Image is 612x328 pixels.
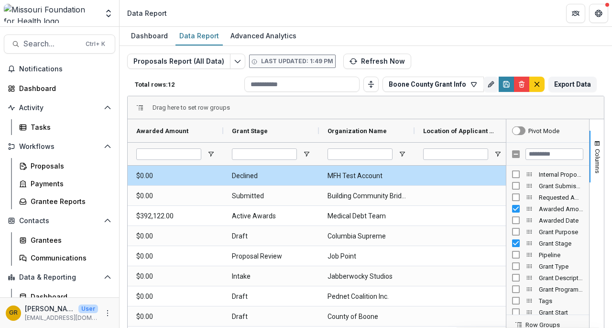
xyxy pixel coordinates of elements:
[328,127,387,135] span: Organization Name
[19,273,100,282] span: Data & Reporting
[382,77,484,92] button: Boone County Grant Info
[539,263,583,270] span: Grant Type
[232,186,310,206] span: Submitted
[539,194,583,201] span: Requested Amount
[539,182,583,190] span: Grant Submission
[506,169,589,180] div: Internal Proposal Id Column
[31,122,108,132] div: Tasks
[328,186,406,206] span: Building Community Bridges
[589,4,608,23] button: Get Help
[4,80,115,96] a: Dashboard
[4,270,115,285] button: Open Data & Reporting
[483,77,499,92] button: Rename
[506,306,589,318] div: Grant Start Column
[594,149,601,173] span: Columns
[4,213,115,228] button: Open Contacts
[25,304,75,314] p: [PERSON_NAME]
[499,77,514,92] button: Save
[136,148,201,160] input: Awarded Amount Filter Input
[175,27,223,45] a: Data Report
[328,166,406,186] span: MFH Test Account
[328,307,406,327] span: County of Boone
[539,171,583,178] span: Internal Proposal Id
[328,267,406,286] span: Jabberwocky Studios
[136,307,215,327] span: $0.00
[232,206,310,226] span: Active Awards
[423,127,494,135] span: Location of Applicant (TEXT)
[136,186,215,206] span: $0.00
[514,77,529,92] button: Delete
[136,226,215,246] span: $0.00
[102,4,115,23] button: Open entity switcher
[328,287,406,306] span: Pednet Coalition Inc.
[136,166,215,186] span: $0.00
[328,148,393,160] input: Organization Name Filter Input
[31,161,108,171] div: Proposals
[19,143,100,151] span: Workflows
[4,139,115,154] button: Open Workflows
[19,104,100,112] span: Activity
[539,297,583,305] span: Tags
[136,247,215,266] span: $0.00
[328,226,406,246] span: Columbia Supreme
[506,192,589,203] div: Requested Amount Column
[539,228,583,236] span: Grant Purpose
[78,305,98,313] p: User
[23,39,80,48] span: Search...
[4,61,115,77] button: Notifications
[539,274,583,282] span: Grant Description
[25,314,98,322] p: [EMAIL_ADDRESS][DOMAIN_NAME]
[227,29,300,43] div: Advanced Analytics
[539,286,583,293] span: Grant Program Areas
[232,148,297,160] input: Grant Stage Filter Input
[506,249,589,260] div: Pipeline Column
[539,309,583,316] span: Grant Start
[153,104,230,111] div: Row Groups
[207,150,215,158] button: Open Filter Menu
[232,287,310,306] span: Draft
[136,267,215,286] span: $0.00
[123,6,171,20] nav: breadcrumb
[303,150,310,158] button: Open Filter Menu
[506,283,589,295] div: Grant Program Areas Column
[136,127,188,135] span: Awarded Amount
[566,4,585,23] button: Partners
[4,4,98,23] img: Missouri Foundation for Health logo
[127,27,172,45] a: Dashboard
[15,289,115,305] a: Dashboard
[31,235,108,245] div: Grantees
[548,77,597,92] button: Export Data
[506,180,589,192] div: Grant Submission Column
[19,217,100,225] span: Contacts
[232,166,310,186] span: Declined
[232,247,310,266] span: Proposal Review
[506,295,589,306] div: Tags Column
[525,148,583,160] input: Filter Columns Input
[31,292,108,302] div: Dashboard
[529,77,545,92] button: default
[539,240,583,247] span: Grant Stage
[9,310,18,316] div: Gail Reynoso
[31,179,108,189] div: Payments
[423,148,488,160] input: Location of Applicant (TEXT) Filter Input
[136,287,215,306] span: $0.00
[15,232,115,248] a: Grantees
[539,205,583,213] span: Awarded Amount
[398,150,406,158] button: Open Filter Menu
[15,193,115,209] a: Grantee Reports
[494,150,502,158] button: Open Filter Menu
[4,34,115,54] button: Search...
[261,57,333,66] p: Last updated: 1:49 PM
[127,8,167,18] div: Data Report
[506,272,589,283] div: Grant Description Column
[19,65,111,73] span: Notifications
[232,307,310,327] span: Draft
[19,83,108,93] div: Dashboard
[230,54,245,69] button: Edit selected report
[84,39,107,49] div: Ctrl + K
[232,267,310,286] span: Intake
[232,127,268,135] span: Grant Stage
[539,217,583,224] span: Awarded Date
[328,247,406,266] span: Job Point
[4,100,115,115] button: Open Activity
